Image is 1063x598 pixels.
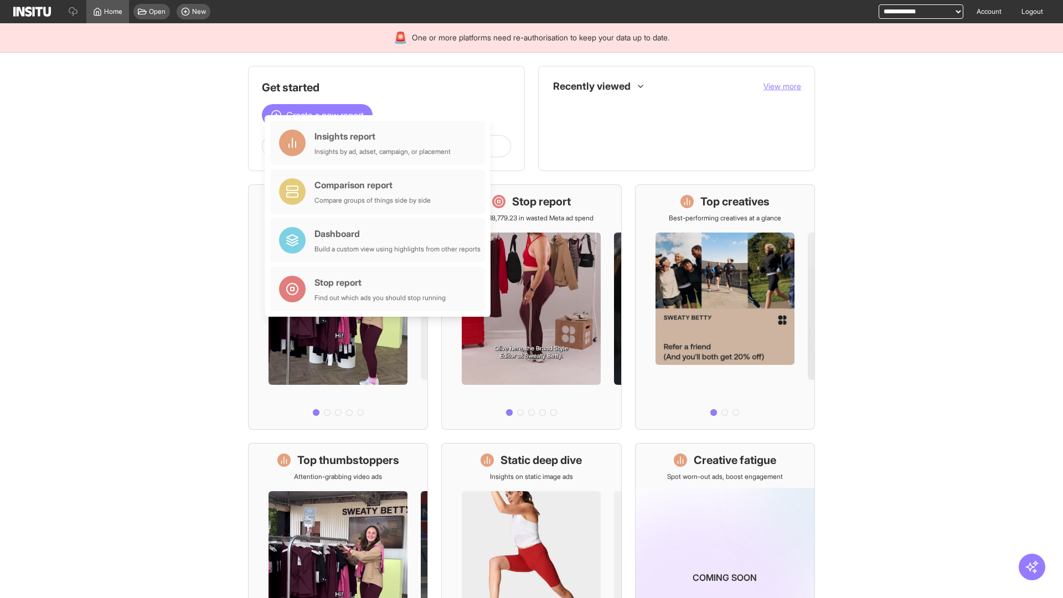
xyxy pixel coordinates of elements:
[314,227,481,240] div: Dashboard
[512,194,571,209] h1: Stop report
[763,81,801,92] button: View more
[192,7,206,16] span: New
[314,147,451,156] div: Insights by ad, adset, campaign, or placement
[700,194,770,209] h1: Top creatives
[314,130,451,143] div: Insights report
[13,7,51,17] img: Logo
[441,184,621,430] a: Stop reportSave £18,779.23 in wasted Meta ad spend
[286,109,364,122] span: Create a new report
[314,178,431,192] div: Comparison report
[394,30,407,45] div: 🚨
[262,80,511,95] h1: Get started
[412,32,669,43] span: One or more platforms need re-authorisation to keep your data up to date.
[635,184,815,430] a: Top creativesBest-performing creatives at a glance
[500,452,582,468] h1: Static deep dive
[669,214,781,223] p: Best-performing creatives at a glance
[104,7,122,16] span: Home
[262,104,373,126] button: Create a new report
[297,452,399,468] h1: Top thumbstoppers
[149,7,166,16] span: Open
[469,214,594,223] p: Save £18,779.23 in wasted Meta ad spend
[314,196,431,205] div: Compare groups of things side by side
[314,293,446,302] div: Find out which ads you should stop running
[248,184,428,430] a: What's live nowSee all active ads instantly
[294,472,382,481] p: Attention-grabbing video ads
[314,276,446,289] div: Stop report
[490,472,573,481] p: Insights on static image ads
[314,245,481,254] div: Build a custom view using highlights from other reports
[763,81,801,91] span: View more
